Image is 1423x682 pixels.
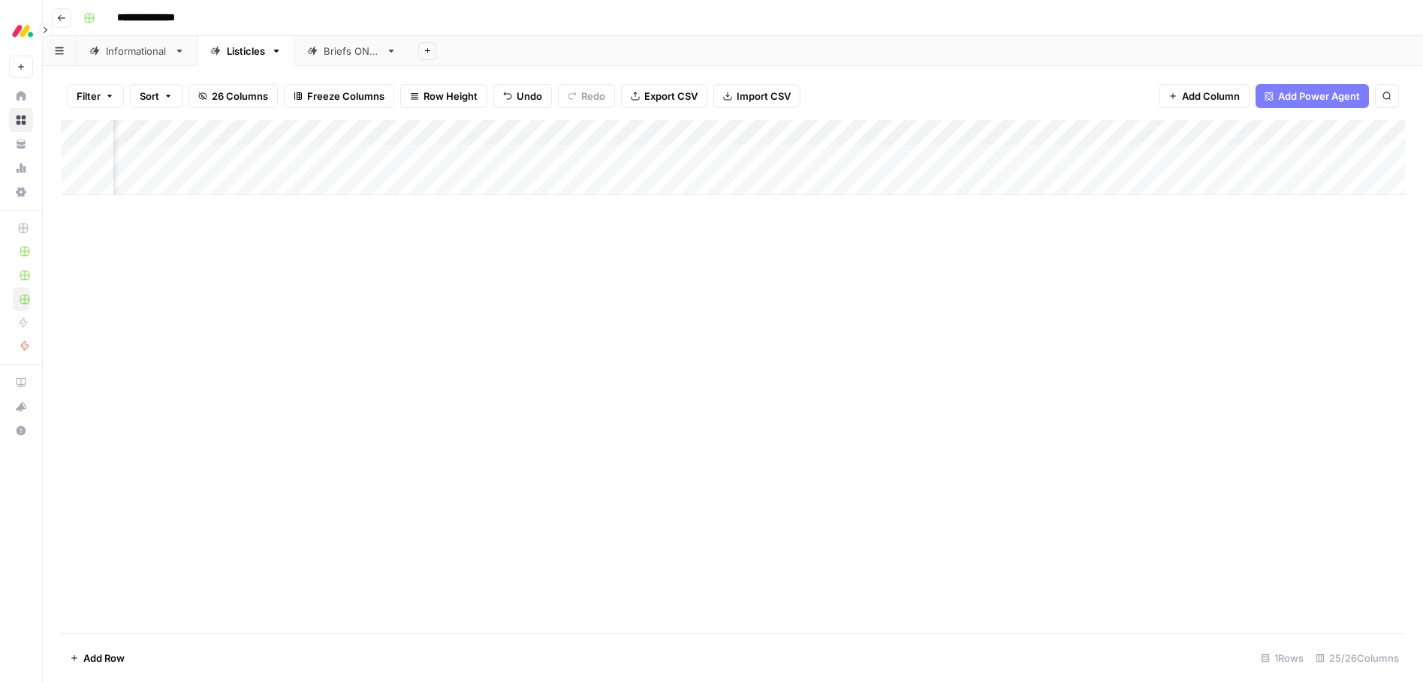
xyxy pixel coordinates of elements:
button: Workspace: Monday.com [9,12,33,50]
img: Monday.com Logo [9,17,36,44]
span: Sort [140,89,159,104]
button: Add Power Agent [1256,84,1369,108]
a: Settings [9,180,33,204]
button: Import CSV [713,84,800,108]
button: Help + Support [9,419,33,443]
span: Add Column [1182,89,1240,104]
a: Browse [9,108,33,132]
button: Sort [130,84,182,108]
a: Usage [9,156,33,180]
a: Briefs ONLY [294,36,409,66]
span: Row Height [424,89,478,104]
div: Informational [106,44,168,59]
button: Freeze Columns [284,84,394,108]
button: Export CSV [621,84,707,108]
a: Informational [77,36,197,66]
a: AirOps Academy [9,371,33,395]
div: Briefs ONLY [324,44,380,59]
a: Home [9,84,33,108]
button: Filter [67,84,124,108]
a: Listicles [197,36,294,66]
div: What's new? [10,395,32,418]
span: Add Row [83,650,125,665]
button: Add Column [1159,84,1250,108]
span: 26 Columns [212,89,268,104]
button: 26 Columns [188,84,278,108]
span: Redo [581,89,605,104]
div: 25/26 Columns [1310,646,1405,670]
a: Your Data [9,132,33,156]
button: Redo [558,84,615,108]
div: Listicles [227,44,265,59]
span: Export CSV [644,89,698,104]
button: What's new? [9,395,33,419]
button: Undo [493,84,552,108]
span: Undo [517,89,542,104]
span: Import CSV [737,89,791,104]
div: 1 Rows [1255,646,1310,670]
span: Add Power Agent [1278,89,1360,104]
button: Add Row [61,646,134,670]
span: Filter [77,89,101,104]
button: Row Height [400,84,487,108]
span: Freeze Columns [307,89,384,104]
